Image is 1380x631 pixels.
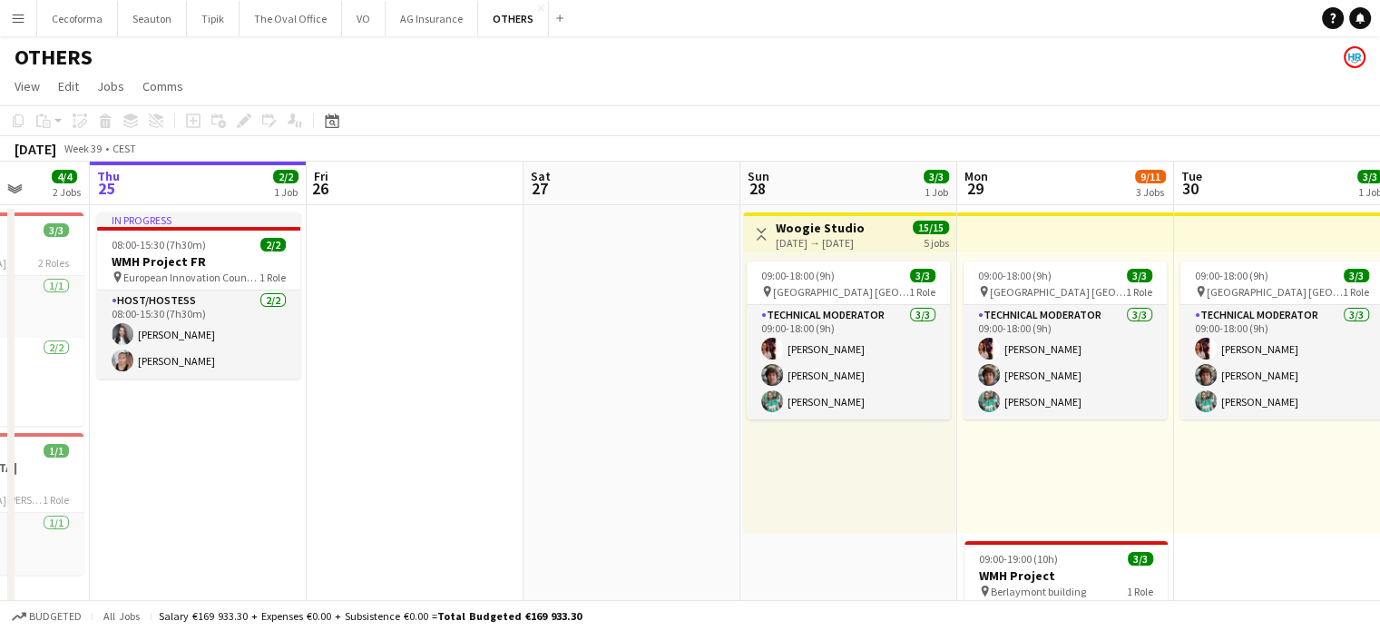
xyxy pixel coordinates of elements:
[159,609,582,623] div: Salary €169 933.30 + Expenses €0.00 + Subsistence €0.00 =
[51,74,86,98] a: Edit
[15,44,93,71] h1: OTHERS
[90,74,132,98] a: Jobs
[15,140,56,158] div: [DATE]
[9,606,84,626] button: Budgeted
[37,1,118,36] button: Cecoforma
[478,1,549,36] button: OTHERS
[135,74,191,98] a: Comms
[100,609,143,623] span: All jobs
[58,78,79,94] span: Edit
[240,1,342,36] button: The Oval Office
[386,1,478,36] button: AG Insurance
[60,142,105,155] span: Week 39
[437,609,582,623] span: Total Budgeted €169 933.30
[118,1,187,36] button: Seauton
[113,142,136,155] div: CEST
[15,78,40,94] span: View
[142,78,183,94] span: Comms
[97,78,124,94] span: Jobs
[187,1,240,36] button: Tipik
[1344,46,1365,68] app-user-avatar: HR Team
[342,1,386,36] button: VO
[29,610,82,623] span: Budgeted
[7,74,47,98] a: View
